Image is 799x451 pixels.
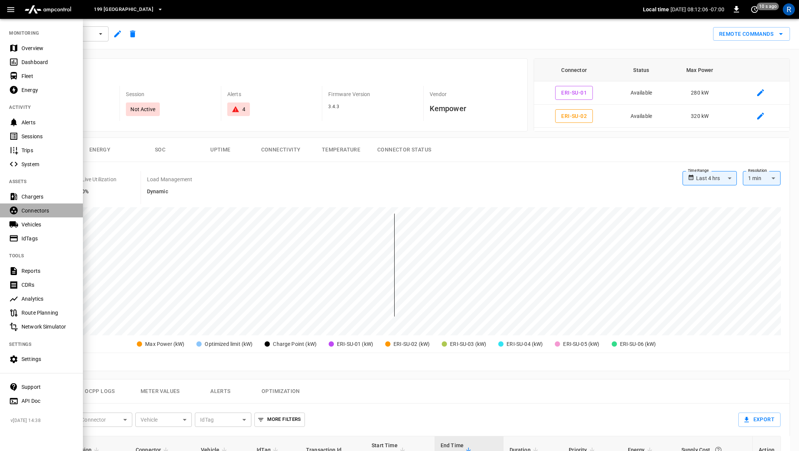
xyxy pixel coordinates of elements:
[21,86,74,94] div: Energy
[643,6,669,13] p: Local time
[783,3,795,15] div: profile-icon
[21,281,74,289] div: CDRs
[21,397,74,405] div: API Doc
[21,295,74,303] div: Analytics
[94,5,153,14] span: 199 [GEOGRAPHIC_DATA]
[21,133,74,140] div: Sessions
[11,417,77,425] span: v [DATE] 14:38
[21,72,74,80] div: Fleet
[21,355,74,363] div: Settings
[21,147,74,154] div: Trips
[21,2,74,17] img: ampcontrol.io logo
[757,3,779,10] span: 10 s ago
[21,309,74,316] div: Route Planning
[21,235,74,242] div: IdTags
[21,119,74,126] div: Alerts
[21,221,74,228] div: Vehicles
[21,161,74,168] div: System
[670,6,724,13] p: [DATE] 08:12:06 -07:00
[21,58,74,66] div: Dashboard
[21,193,74,200] div: Chargers
[21,383,74,391] div: Support
[21,44,74,52] div: Overview
[21,323,74,330] div: Network Simulator
[748,3,761,15] button: set refresh interval
[21,207,74,214] div: Connectors
[21,267,74,275] div: Reports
